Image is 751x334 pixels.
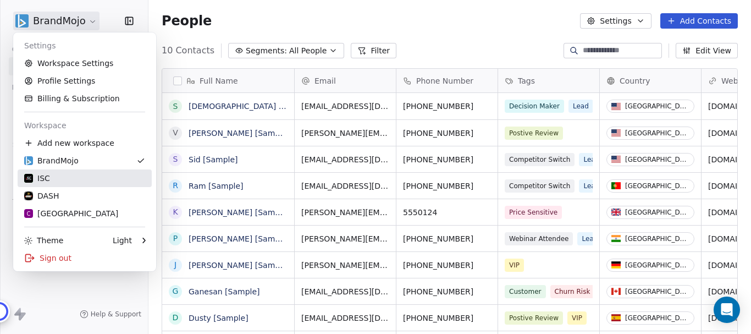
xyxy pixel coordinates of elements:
[18,72,152,90] a: Profile Settings
[24,191,33,200] img: Dash-Circle_logo.png
[24,235,63,246] div: Theme
[24,190,59,201] div: DASH
[18,54,152,72] a: Workspace Settings
[18,249,152,267] div: Sign out
[24,208,118,219] div: [GEOGRAPHIC_DATA]
[18,134,152,152] div: Add new workspace
[24,156,33,165] img: BM_Icon_v1.svg
[113,235,132,246] div: Light
[18,37,152,54] div: Settings
[18,117,152,134] div: Workspace
[18,90,152,107] a: Billing & Subscription
[26,210,30,218] span: C
[24,174,33,183] img: isc-logo-big.jpg
[24,173,50,184] div: ISC
[24,155,79,166] div: BrandMojo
